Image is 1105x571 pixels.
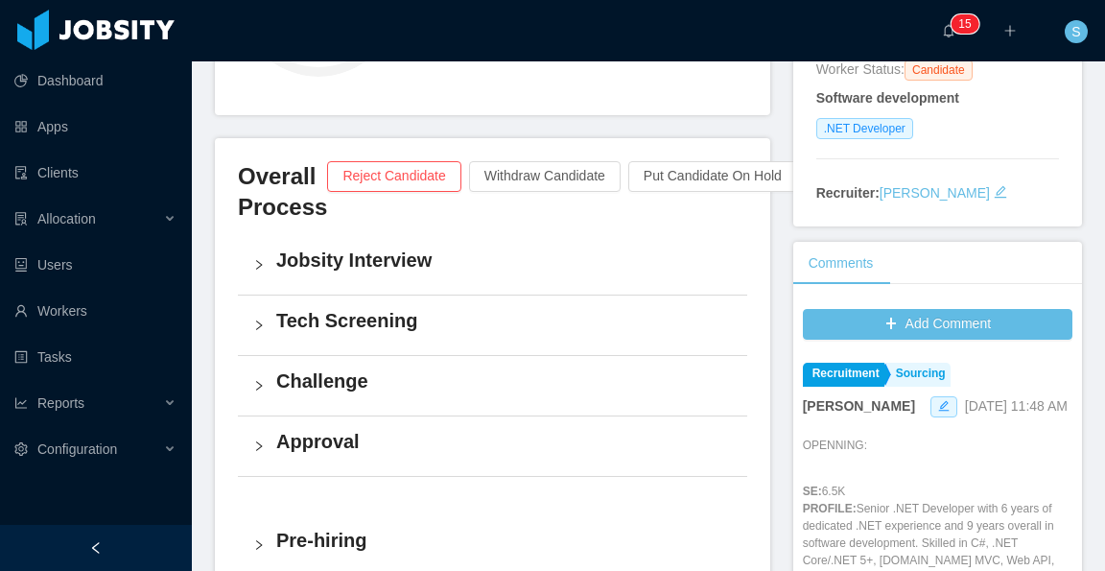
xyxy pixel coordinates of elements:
div: icon: rightApproval [238,416,747,476]
i: icon: right [253,320,265,331]
a: icon: pie-chartDashboard [14,61,176,100]
i: icon: right [253,440,265,452]
h3: Overall Process [238,161,327,224]
span: Configuration [37,441,117,457]
a: icon: robotUsers [14,246,176,284]
a: icon: appstoreApps [14,107,176,146]
h4: Tech Screening [276,307,732,334]
strong: Recruiter: [816,185,880,201]
i: icon: plus [1003,24,1017,37]
strong: Software development [816,90,959,106]
div: Comments [793,242,889,285]
p: 1 [958,14,965,34]
h4: Challenge [276,368,732,394]
span: Reports [37,395,84,411]
sup: 15 [951,14,978,34]
span: Allocation [37,211,96,226]
i: icon: line-chart [14,396,28,410]
a: icon: auditClients [14,154,176,192]
span: [DATE] 11:48 AM [965,398,1068,414]
strong: SE: [803,485,822,498]
button: icon: plusAdd Comment [803,309,1072,340]
div: icon: rightTech Screening [238,296,747,355]
span: Worker Status: [816,61,905,77]
a: icon: userWorkers [14,292,176,330]
strong: [PERSON_NAME] [803,398,915,414]
a: Sourcing [886,363,951,387]
span: .NET Developer [816,118,913,139]
i: icon: right [253,539,265,551]
button: Put Candidate On Hold [628,161,797,192]
i: icon: edit [994,185,1007,199]
button: Reject Candidate [327,161,460,192]
span: Candidate [905,59,973,81]
i: icon: setting [14,442,28,456]
i: icon: bell [942,24,955,37]
a: [PERSON_NAME] [880,185,990,201]
p: OPENNING: [803,437,1072,454]
i: icon: edit [938,400,950,412]
p: 5 [965,14,972,34]
a: icon: profileTasks [14,338,176,376]
i: icon: right [253,380,265,392]
h4: Pre-hiring [276,527,732,554]
div: icon: rightChallenge [238,356,747,416]
h4: Approval [276,428,732,455]
button: Withdraw Candidate [469,161,621,192]
span: S [1071,20,1080,43]
div: icon: rightJobsity Interview [238,235,747,295]
i: icon: solution [14,212,28,226]
h4: Jobsity Interview [276,247,732,274]
strong: PROFILE: [803,502,857,515]
i: icon: right [253,259,265,271]
a: Recruitment [803,363,884,387]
